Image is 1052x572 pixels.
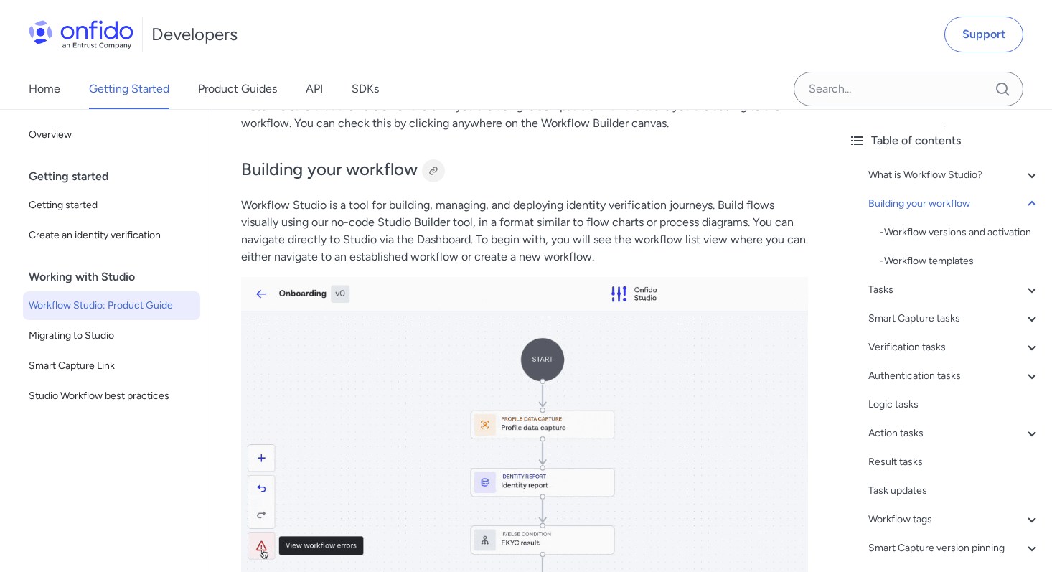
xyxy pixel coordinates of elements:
[23,291,200,320] a: Workflow Studio: Product Guide
[241,158,808,182] h2: Building your workflow
[868,454,1041,471] a: Result tasks
[241,197,808,266] p: Workflow Studio is a tool for building, managing, and deploying identity verification journeys. B...
[89,69,169,109] a: Getting Started
[880,253,1041,270] div: - Workflow templates
[29,20,133,49] img: Onfido Logo
[23,221,200,250] a: Create an identity verification
[29,126,194,144] span: Overview
[29,357,194,375] span: Smart Capture Link
[868,425,1041,442] a: Action tasks
[29,227,194,244] span: Create an identity verification
[848,132,1041,149] div: Table of contents
[306,69,323,109] a: API
[29,297,194,314] span: Workflow Studio: Product Guide
[868,482,1041,500] a: Task updates
[29,162,206,191] div: Getting started
[29,69,60,109] a: Home
[29,263,206,291] div: Working with Studio
[352,69,379,109] a: SDKs
[880,253,1041,270] a: -Workflow templates
[868,195,1041,212] a: Building your workflow
[868,367,1041,385] a: Authentication tasks
[868,167,1041,184] a: What is Workflow Studio?
[29,197,194,214] span: Getting started
[29,388,194,405] span: Studio Workflow best practices
[880,224,1041,241] a: -Workflow versions and activation
[868,339,1041,356] a: Verification tasks
[23,352,200,380] a: Smart Capture Link
[868,281,1041,299] a: Tasks
[944,17,1023,52] a: Support
[151,23,238,46] h1: Developers
[868,396,1041,413] a: Logic tasks
[241,98,808,132] p: : Be sure that the version of the SDK you are using is compatible with the tasks you are adding t...
[868,540,1041,557] a: Smart Capture version pinning
[23,191,200,220] a: Getting started
[868,511,1041,528] a: Workflow tags
[23,121,200,149] a: Overview
[23,322,200,350] a: Migrating to Studio
[868,310,1041,327] a: Smart Capture tasks
[29,327,194,344] span: Migrating to Studio
[23,382,200,411] a: Studio Workflow best practices
[198,69,277,109] a: Product Guides
[880,224,1041,241] div: - Workflow versions and activation
[794,72,1023,106] input: Onfido search input field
